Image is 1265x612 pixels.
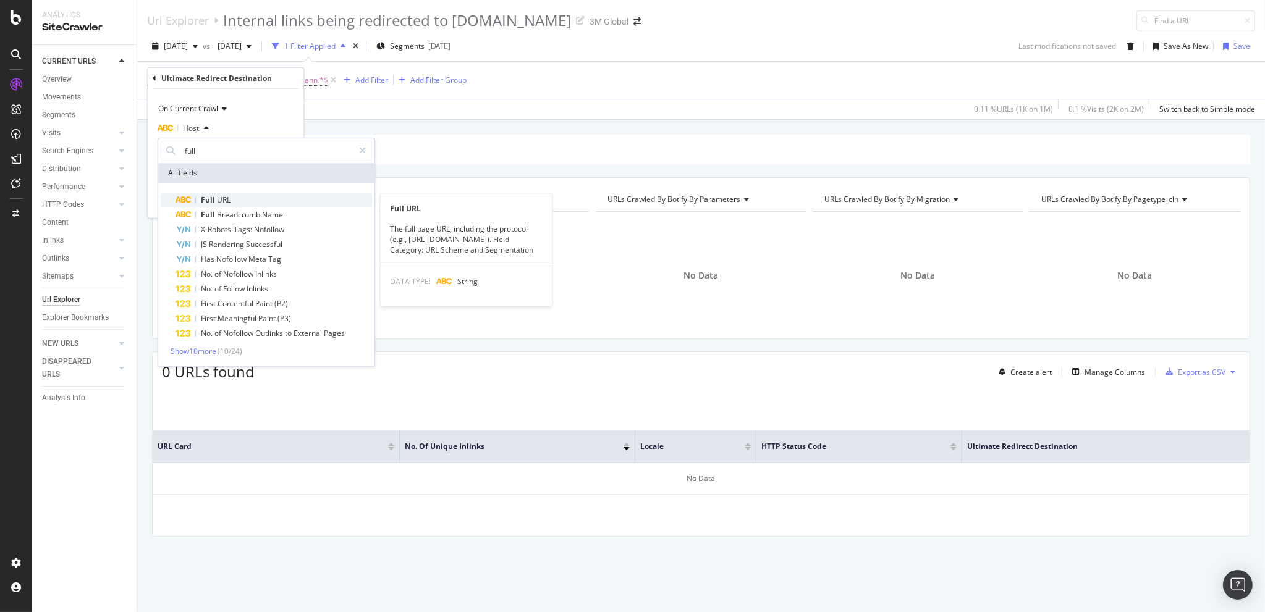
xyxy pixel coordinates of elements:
[161,73,272,83] div: Ultimate Redirect Destination
[1159,104,1255,114] div: Switch back to Simple mode
[42,293,128,306] a: Url Explorer
[457,276,478,287] span: String
[42,91,128,104] a: Movements
[223,269,255,279] span: Nofollow
[380,224,552,255] div: The full page URL, including the protocol (e.g., [URL][DOMAIN_NAME]). Field Category: URL Scheme ...
[390,276,431,287] span: DATA TYPE:
[147,36,203,56] button: [DATE]
[158,103,218,114] span: On Current Crawl
[428,41,451,51] div: [DATE]
[607,194,740,204] span: URLs Crawled By Botify By parameters
[284,41,336,51] div: 1 Filter Applied
[201,313,218,324] span: First
[1068,104,1144,114] div: 0.1 % Visits ( 2K on 2M )
[42,162,116,175] a: Distribution
[213,36,256,56] button: [DATE]
[213,41,242,51] span: 2025 Aug. 3rd
[42,198,84,211] div: HTTP Codes
[1178,367,1225,377] div: Export as CSV
[201,209,217,220] span: Full
[42,311,128,324] a: Explorer Bookmarks
[42,198,116,211] a: HTTP Codes
[42,234,64,247] div: Inlinks
[201,283,214,294] span: No.
[974,104,1053,114] div: 0.11 % URLs ( 1K on 1M )
[203,41,213,51] span: vs
[42,293,80,306] div: Url Explorer
[1136,10,1255,31] input: Find a URL
[1018,41,1116,51] div: Last modifications not saved
[42,145,116,157] a: Search Engines
[824,194,950,204] span: URLs Crawled By Botify By migration
[248,254,268,264] span: Meta
[217,195,231,205] span: URL
[255,298,274,309] span: Paint
[42,20,127,35] div: SiteCrawler
[42,392,128,405] a: Analysis Info
[42,180,85,193] div: Performance
[183,123,199,133] span: Host
[1041,194,1178,204] span: URLs Crawled By Botify By pagetype_cln
[42,252,69,265] div: Outlinks
[294,328,324,338] span: External
[42,355,104,381] div: DISAPPEARED URLS
[217,209,262,220] span: Breadcrumb
[42,337,116,350] a: NEW URLS
[42,55,116,68] a: CURRENT URLS
[394,73,467,88] button: Add Filter Group
[158,163,374,183] div: All fields
[901,269,936,282] span: No Data
[42,91,81,104] div: Movements
[267,36,350,56] button: 1 Filter Applied
[218,346,242,356] span: ( 10 / 24 )
[268,254,281,264] span: Tag
[218,298,255,309] span: Contentful
[42,162,81,175] div: Distribution
[223,328,255,338] span: Nofollow
[201,298,218,309] span: First
[390,41,425,51] span: Segments
[255,269,277,279] span: Inlinks
[201,239,209,249] span: JS
[42,337,78,350] div: NEW URLS
[42,180,116,193] a: Performance
[214,269,223,279] span: of
[355,75,388,85] div: Add Filter
[274,298,288,309] span: (P2)
[822,190,1012,209] h4: URLs Crawled By Botify By migration
[209,239,246,249] span: Rendering
[214,283,223,294] span: of
[164,41,188,51] span: 2025 Aug. 24th
[223,283,247,294] span: Follow
[201,269,214,279] span: No.
[254,224,284,235] span: Nofollow
[162,361,255,382] span: 0 URLs found
[1223,570,1253,600] div: Open Intercom Messenger
[1161,362,1225,382] button: Export as CSV
[147,14,209,27] a: Url Explorer
[761,441,932,452] span: HTTP Status Code
[42,392,85,405] div: Analysis Info
[42,10,127,20] div: Analytics
[967,441,1226,452] span: Ultimate Redirect Destination
[223,10,571,31] div: Internal links being redirected to [DOMAIN_NAME]
[158,119,214,138] button: Host
[405,441,605,452] span: No. of Unique Inlinks
[590,15,628,28] div: 3M Global
[42,216,128,229] a: Content
[42,109,75,122] div: Segments
[258,313,277,324] span: Paint
[1067,364,1145,379] button: Manage Columns
[218,313,258,324] span: Meaningful
[42,109,128,122] a: Segments
[171,346,216,356] span: Show 10 more
[42,127,116,140] a: Visits
[42,73,128,86] a: Overview
[380,203,552,214] div: Full URL
[158,441,385,452] span: URL Card
[324,328,345,338] span: Pages
[42,216,69,229] div: Content
[201,195,217,205] span: Full
[1118,269,1153,282] span: No Data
